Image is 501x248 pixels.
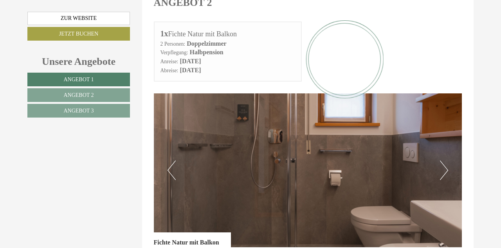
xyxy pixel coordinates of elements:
b: [DATE] [180,58,201,64]
button: Next [440,161,448,180]
div: Fichte Natur mit Balkon [154,232,231,247]
b: 1x [160,29,168,38]
span: Angebot 1 [63,77,94,82]
img: image [154,93,462,247]
small: 2 Personen: [160,41,186,47]
div: Unsere Angebote [27,54,130,69]
span: Angebot 2 [63,92,94,98]
b: Doppelzimmer [187,40,226,47]
a: Jetzt buchen [27,27,130,41]
small: Anreise: [160,59,178,64]
a: Zur Website [27,12,130,25]
div: Fichte Natur mit Balkon [160,28,296,39]
b: Halbpension [189,49,223,55]
span: Angebot 3 [63,108,94,114]
button: Previous [168,161,176,180]
small: Abreise: [160,68,178,73]
small: Verpflegung: [160,50,188,55]
b: [DATE] [180,67,201,73]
